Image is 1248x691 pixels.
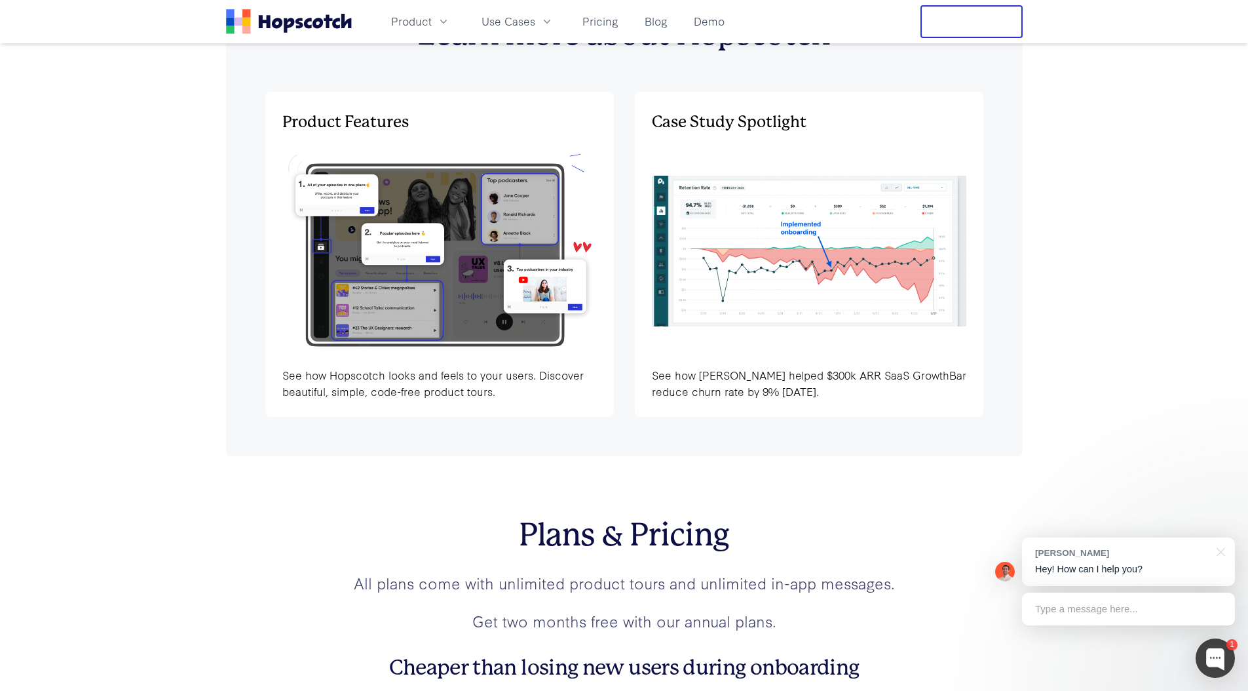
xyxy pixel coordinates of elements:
[1022,593,1235,625] div: Type a message here...
[226,656,1023,681] h3: Cheaper than losing new users during onboarding
[1035,563,1222,576] p: Hey! How can I help you?
[652,176,966,326] img: Product Features
[1035,547,1209,559] div: [PERSON_NAME]
[383,10,458,32] button: Product
[577,10,624,32] a: Pricing
[226,572,1023,595] p: All plans come with unlimited product tours and unlimited in-app messages.
[474,10,561,32] button: Use Cases
[226,517,1023,555] h2: Plans & Pricing
[282,367,597,400] p: See how Hopscotch looks and feels to your users. Discover beautiful, simple, code-free product to...
[652,109,966,135] h3: Case Study Spotlight
[639,10,673,32] a: Blog
[391,13,432,30] span: Product
[689,10,730,32] a: Demo
[635,92,983,418] a: Case Study SpotlightSee how [PERSON_NAME] helped $300k ARR SaaS GrowthBar reduce churn rate by 9%...
[282,146,597,357] img: Product Features
[265,92,614,418] a: Product FeaturesSee how Hopscotch looks and feels to your users. Discover beautiful, simple, code...
[1226,639,1238,650] div: 1
[226,610,1023,633] p: Get two months free with our annual plans.
[482,13,535,30] span: Use Cases
[226,9,352,34] a: Home
[995,562,1015,582] img: Mark Spera
[652,367,966,400] p: See how [PERSON_NAME] helped $300k ARR SaaS GrowthBar reduce churn rate by 9% [DATE].
[282,109,597,135] h3: Product Features
[920,5,1023,38] button: Free Trial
